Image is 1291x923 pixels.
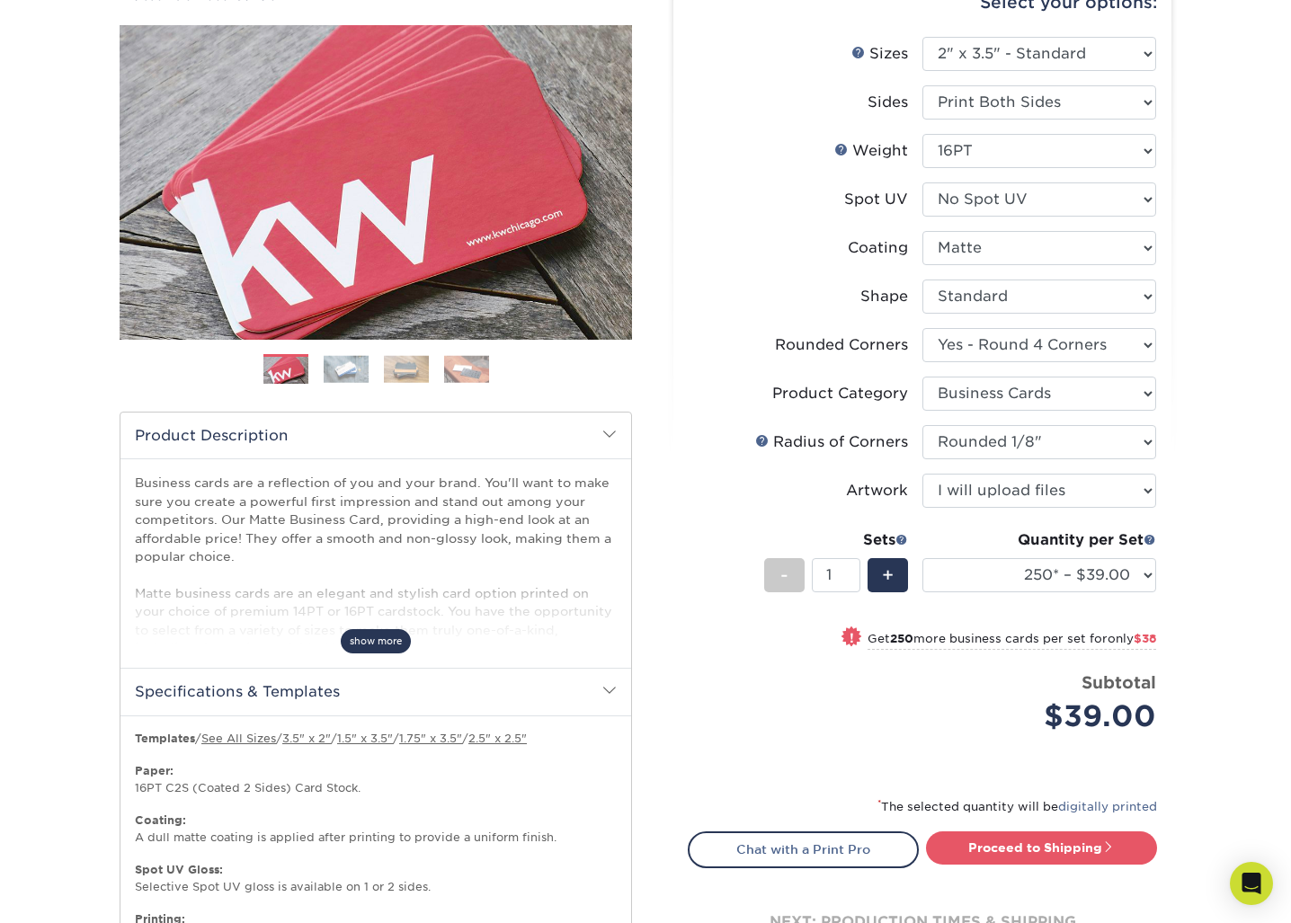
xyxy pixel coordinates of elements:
[324,355,369,383] img: Business Cards 02
[936,695,1156,738] div: $39.00
[860,286,908,307] div: Shape
[848,237,908,259] div: Coating
[399,732,462,745] a: 1.75" x 3.5"
[882,562,894,589] span: +
[926,831,1157,864] a: Proceed to Shipping
[120,413,631,458] h2: Product Description
[4,868,153,917] iframe: Google Customer Reviews
[755,431,908,453] div: Radius of Corners
[201,732,276,745] a: See All Sizes
[688,831,919,867] a: Chat with a Print Pro
[468,732,527,745] a: 2.5" x 2.5"
[135,813,186,827] strong: Coating:
[890,632,913,645] strong: 250
[922,529,1156,551] div: Quantity per Set
[877,800,1157,813] small: The selected quantity will be
[135,474,617,730] p: Business cards are a reflection of you and your brand. You'll want to make sure you create a powe...
[1082,672,1156,692] strong: Subtotal
[1134,632,1156,645] span: $38
[444,355,489,383] img: Business Cards 04
[850,628,854,647] span: !
[868,92,908,113] div: Sides
[135,732,195,745] b: Templates
[135,863,223,876] strong: Spot UV Gloss:
[851,43,908,65] div: Sizes
[120,668,631,714] h2: Specifications & Templates
[341,629,411,653] span: show more
[868,632,1156,650] small: Get more business cards per set for
[384,355,429,383] img: Business Cards 03
[135,764,174,777] strong: Paper:
[834,140,908,162] div: Weight
[1058,800,1157,813] a: digitally printed
[1230,862,1273,905] div: Open Intercom Messenger
[844,189,908,210] div: Spot UV
[764,529,908,551] div: Sets
[775,334,908,356] div: Rounded Corners
[263,348,308,393] img: Business Cards 01
[772,383,908,404] div: Product Category
[337,732,393,745] a: 1.5" x 3.5"
[1108,632,1156,645] span: only
[780,562,788,589] span: -
[282,732,331,745] a: 3.5" x 2"
[846,480,908,501] div: Artwork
